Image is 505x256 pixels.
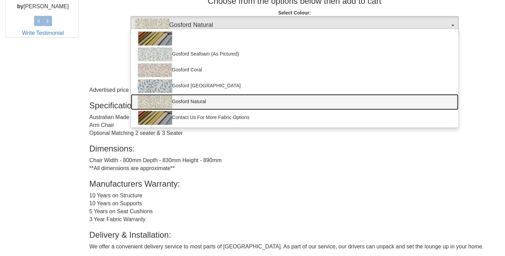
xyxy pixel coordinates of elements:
[131,47,458,62] a: Gosford Seafoam (As Pictured)
[131,78,458,94] a: Gosford [GEOGRAPHIC_DATA]
[89,230,500,239] h3: Delivery & Installation:
[22,30,64,36] a: Write Testimonial
[135,19,169,32] img: Gosford Natural
[89,101,500,110] h3: Specifications
[131,16,459,35] button: Gosford NaturalGosford Natural
[131,110,458,126] a: Contact Us For More Fabric Options
[17,3,24,9] b: by
[135,19,450,32] span: Gosford Natural
[131,94,458,110] a: Gosford Natural
[138,95,172,109] img: Gosford Natural
[89,144,500,153] h3: Dimensions:
[138,111,172,125] img: Contact Us For More Fabric Options
[138,63,172,77] img: Gosford Coral
[89,179,500,188] h3: Manufacturers Warranty:
[278,10,311,16] strong: Select Colour:
[7,3,79,11] p: [PERSON_NAME]
[138,79,172,93] img: Gosford Delft
[131,62,458,78] a: Gosford Coral
[138,48,172,61] img: Gosford Seafoam (As Pictured)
